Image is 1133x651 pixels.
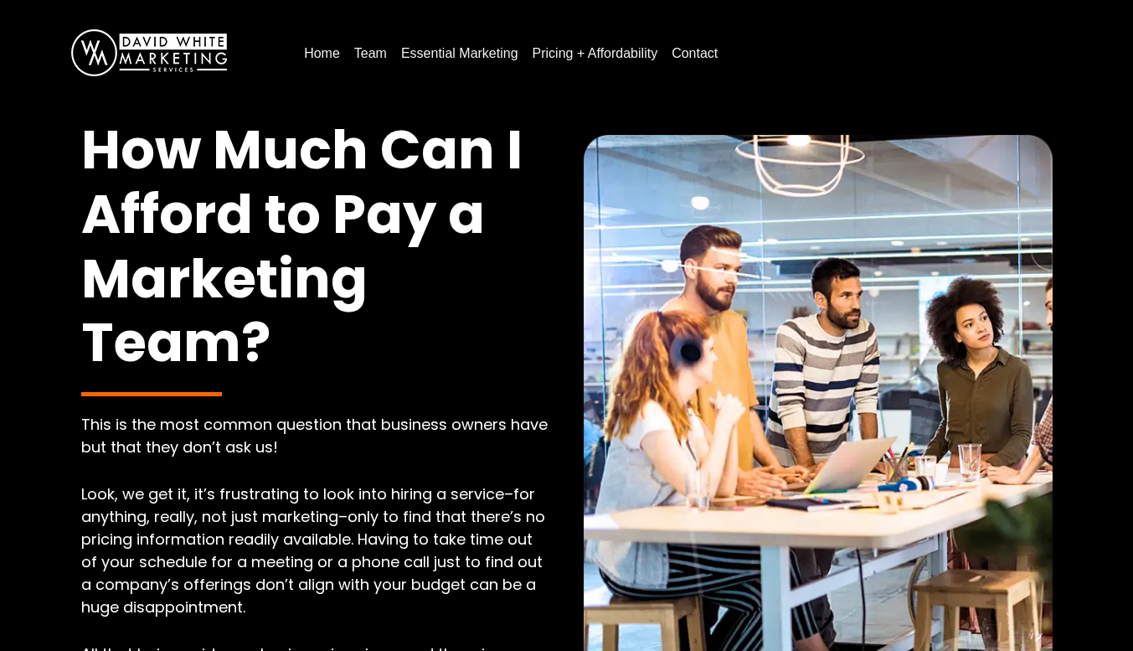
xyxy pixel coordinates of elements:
a: Essential Marketing [394,40,525,67]
span: How Much Can I Afford to Pay a Marketing Team? [81,112,523,380]
a: Team [348,40,394,67]
a: Home [297,40,347,67]
p: Look, we get it, it’s frustrating to look into hiring a service–for anything, really, not just ma... [81,483,550,618]
nav: Menu [297,39,1100,67]
img: DavidWhite-Marketing-Logo [71,29,227,76]
a: Contact [665,40,724,67]
p: This is the most common question that business owners have but that they don’t ask us! [81,413,550,458]
a: Pricing + Affordability [526,40,665,67]
a: DavidWhite-Marketing-Logo [71,44,227,59]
